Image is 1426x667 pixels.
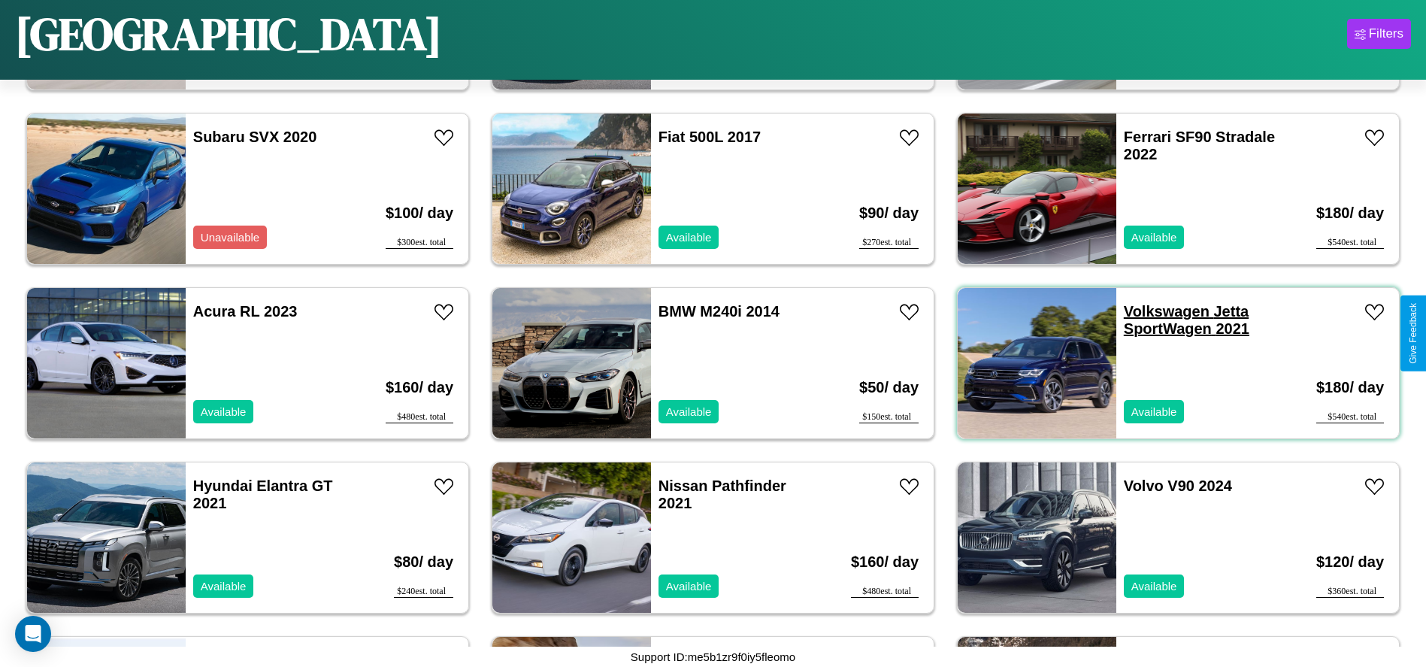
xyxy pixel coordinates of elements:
[193,478,333,511] a: Hyundai Elantra GT 2021
[386,411,453,423] div: $ 480 est. total
[666,227,712,247] p: Available
[859,189,919,237] h3: $ 90 / day
[659,303,780,320] a: BMW M240i 2014
[1369,26,1403,41] div: Filters
[859,364,919,411] h3: $ 50 / day
[851,586,919,598] div: $ 480 est. total
[631,647,795,667] p: Support ID: me5b1zr9f0iy5fleomo
[1316,538,1384,586] h3: $ 120 / day
[394,538,453,586] h3: $ 80 / day
[1124,303,1249,337] a: Volkswagen Jetta SportWagen 2021
[666,576,712,596] p: Available
[659,478,786,511] a: Nissan Pathfinder 2021
[1347,19,1411,49] button: Filters
[15,3,442,65] h1: [GEOGRAPHIC_DATA]
[851,538,919,586] h3: $ 160 / day
[1408,303,1418,364] div: Give Feedback
[1316,411,1384,423] div: $ 540 est. total
[386,237,453,249] div: $ 300 est. total
[1316,364,1384,411] h3: $ 180 / day
[859,411,919,423] div: $ 150 est. total
[193,129,317,145] a: Subaru SVX 2020
[201,402,247,422] p: Available
[666,402,712,422] p: Available
[1131,576,1177,596] p: Available
[1131,227,1177,247] p: Available
[193,303,298,320] a: Acura RL 2023
[386,189,453,237] h3: $ 100 / day
[659,129,761,145] a: Fiat 500L 2017
[1316,189,1384,237] h3: $ 180 / day
[859,237,919,249] div: $ 270 est. total
[1131,402,1177,422] p: Available
[1124,478,1232,494] a: Volvo V90 2024
[386,364,453,411] h3: $ 160 / day
[1124,129,1275,162] a: Ferrari SF90 Stradale 2022
[1316,237,1384,249] div: $ 540 est. total
[201,576,247,596] p: Available
[15,616,51,652] div: Open Intercom Messenger
[1316,586,1384,598] div: $ 360 est. total
[201,227,259,247] p: Unavailable
[394,586,453,598] div: $ 240 est. total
